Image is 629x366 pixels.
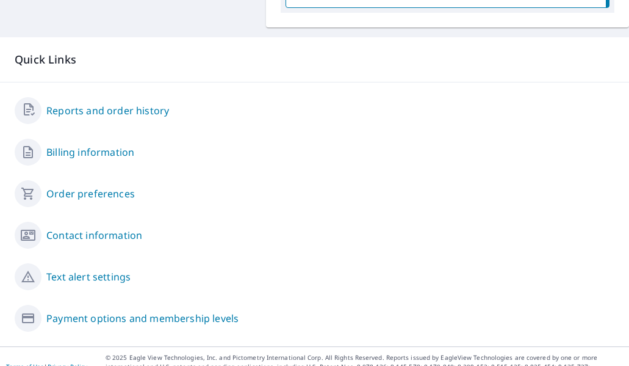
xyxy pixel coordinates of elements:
[46,103,169,118] a: Reports and order history
[15,52,614,67] p: Quick Links
[46,228,142,243] a: Contact information
[46,269,131,284] a: Text alert settings
[46,311,239,326] a: Payment options and membership levels
[46,186,135,201] a: Order preferences
[46,145,134,159] a: Billing information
